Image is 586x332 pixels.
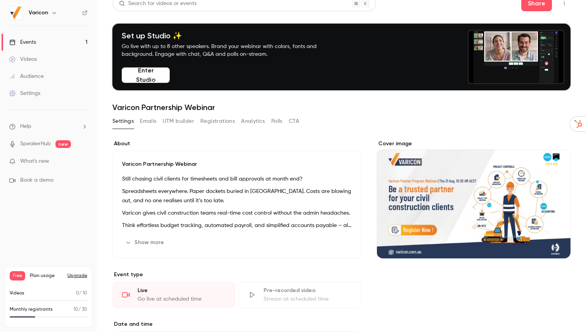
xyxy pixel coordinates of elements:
h1: Varicon Partnership Webinar [112,103,570,112]
div: Stream at scheduled time [264,295,352,303]
p: Videos [10,290,24,297]
button: Emails [140,115,156,127]
p: / 10 [76,290,87,297]
label: About [112,140,361,148]
div: Pre-recorded videoStream at scheduled time [238,282,361,308]
span: Plan usage [30,273,63,279]
div: Settings [9,89,40,97]
p: Varicon gives civil construction teams real-time cost control without the admin headaches. [122,208,352,218]
img: Varicon [10,7,22,19]
p: Think effortless budget tracking, automated payroll, and simplified accounts payable – all design... [122,221,352,230]
p: / 30 [74,306,87,313]
h4: Set up Studio ✨ [122,31,335,40]
button: Registrations [200,115,235,127]
p: Still chasing civil clients for timesheets and bill approvals at month end? [122,174,352,184]
span: What's new [20,157,49,165]
button: Upgrade [67,273,87,279]
h6: Varicon [29,9,48,17]
li: help-dropdown-opener [9,122,88,131]
p: Varicon Partnership Webinar [122,160,352,168]
button: Show more [122,236,169,249]
p: Spreadsheets everywhere. Paper dockets buried in [GEOGRAPHIC_DATA]. Costs are blowing out, and no... [122,187,352,205]
span: 0 [76,291,79,296]
button: CTA [289,115,299,127]
div: Live [138,287,226,294]
button: Enter Studio [122,67,170,83]
span: Free [10,271,25,280]
span: 10 [74,307,78,312]
span: new [55,140,71,148]
div: LiveGo live at scheduled time [112,282,235,308]
label: Date and time [112,320,361,328]
div: Videos [9,55,37,63]
div: Events [9,38,36,46]
div: Go live at scheduled time [138,295,226,303]
div: Pre-recorded video [264,287,352,294]
p: Monthly registrants [10,306,53,313]
div: Audience [9,72,44,80]
section: Cover image [377,140,570,258]
p: Event type [112,271,361,279]
span: Help [20,122,31,131]
button: Analytics [241,115,265,127]
button: Settings [112,115,134,127]
button: UTM builder [163,115,194,127]
span: Book a demo [20,176,53,184]
button: Polls [271,115,283,127]
a: SpeakerHub [20,140,51,148]
label: Cover image [377,140,570,148]
p: Go live with up to 8 other speakers. Brand your webinar with colors, fonts and background. Engage... [122,43,335,58]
